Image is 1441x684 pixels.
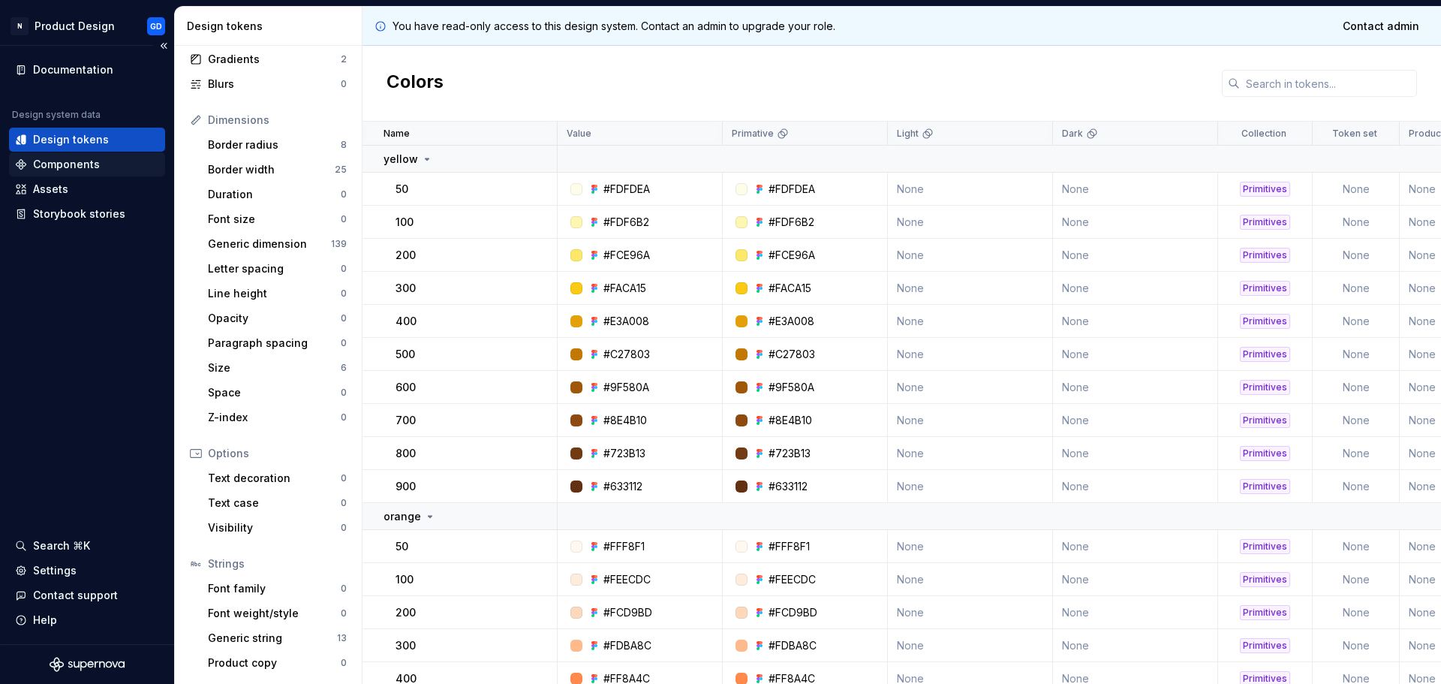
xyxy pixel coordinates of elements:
div: Line height [208,286,341,301]
div: #FDFDEA [603,182,650,197]
div: 0 [341,472,347,484]
td: None [1313,596,1400,629]
div: 0 [341,78,347,90]
button: Help [9,608,165,632]
p: 200 [396,605,416,620]
div: Primitives [1240,281,1290,296]
div: Generic string [208,631,337,646]
div: #E3A008 [769,314,814,329]
div: GD [150,20,162,32]
div: Options [208,446,347,461]
div: #FACA15 [603,281,646,296]
td: None [888,530,1053,563]
td: None [1053,629,1218,662]
div: #FEECDC [603,572,651,587]
div: Letter spacing [208,261,341,276]
a: Line height0 [202,282,353,306]
p: 200 [396,248,416,263]
a: Text case0 [202,491,353,515]
div: #FFF8F1 [603,539,645,554]
div: 0 [341,522,347,534]
div: #FDF6B2 [603,215,649,230]
p: Value [567,128,591,140]
div: #FCE96A [769,248,815,263]
td: None [1313,404,1400,437]
div: Generic dimension [208,237,331,252]
td: None [1053,338,1218,371]
div: #FFF8F1 [769,539,810,554]
a: Gradients2 [184,47,353,71]
div: 2 [341,53,347,65]
td: None [1313,563,1400,596]
div: Product copy [208,655,341,670]
div: Primitives [1240,479,1290,494]
div: Paragraph spacing [208,336,341,351]
p: 300 [396,638,416,653]
td: None [1313,530,1400,563]
td: None [888,437,1053,470]
div: Primitives [1240,539,1290,554]
div: #633112 [769,479,808,494]
div: 0 [341,497,347,509]
div: Design tokens [187,19,356,34]
a: Storybook stories [9,202,165,226]
div: Primitives [1240,380,1290,395]
div: #FCE96A [603,248,650,263]
input: Search in tokens... [1240,70,1417,97]
p: Dark [1062,128,1083,140]
p: 700 [396,413,416,428]
div: Border width [208,162,335,177]
div: Documentation [33,62,113,77]
div: Space [208,385,341,400]
div: Product Design [35,19,115,34]
a: Z-index0 [202,405,353,429]
div: #FDBA8C [603,638,651,653]
div: #E3A008 [603,314,649,329]
div: Primitives [1240,347,1290,362]
div: Help [33,613,57,628]
div: 8 [341,139,347,151]
div: Strings [208,556,347,571]
div: Primitives [1240,446,1290,461]
div: Primitives [1240,215,1290,230]
a: Assets [9,177,165,201]
div: 25 [335,164,347,176]
div: Font weight/style [208,606,341,621]
a: Generic string13 [202,626,353,650]
div: N [11,17,29,35]
td: None [888,239,1053,272]
a: Border width25 [202,158,353,182]
p: 800 [396,446,416,461]
p: Name [384,128,410,140]
div: #FCD9BD [603,605,652,620]
p: 100 [396,572,414,587]
a: Components [9,152,165,176]
div: Primitives [1240,248,1290,263]
td: None [1313,305,1400,338]
div: #633112 [603,479,642,494]
div: #FDBA8C [769,638,817,653]
div: Primitives [1240,605,1290,620]
td: None [1053,404,1218,437]
div: Design system data [12,109,101,121]
div: Assets [33,182,68,197]
td: None [888,596,1053,629]
div: #FDF6B2 [769,215,814,230]
div: 6 [341,362,347,374]
button: NProduct DesignGD [3,10,171,42]
h2: Colors [387,70,444,97]
td: None [888,305,1053,338]
button: Search ⌘K [9,534,165,558]
p: 900 [396,479,416,494]
p: 400 [396,314,417,329]
a: Product copy0 [202,651,353,675]
div: Text case [208,496,341,511]
td: None [1313,371,1400,404]
p: Light [897,128,919,140]
div: #FDFDEA [769,182,815,197]
div: Duration [208,187,341,202]
div: 0 [341,188,347,200]
div: Z-index [208,410,341,425]
td: None [1053,173,1218,206]
div: Search ⌘K [33,538,90,553]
